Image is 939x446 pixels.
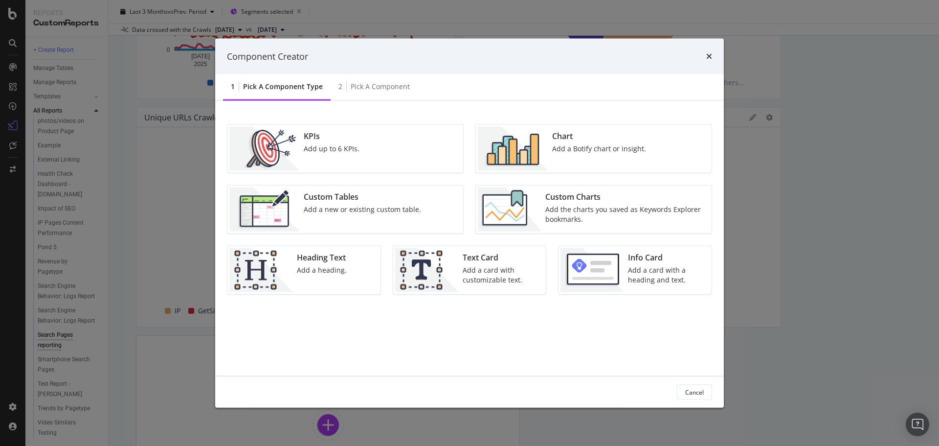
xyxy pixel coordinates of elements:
[560,248,624,292] img: 9fcGIRyhgxRLRpur6FCk681sBQ4rDmX99LnU5EkywwAAAAAElFTkSuQmCC
[395,248,459,292] img: CIPqJSrR.png
[304,191,421,203] div: Custom Tables
[227,50,308,63] div: Component Creator
[297,252,347,263] div: Heading Text
[297,265,347,275] div: Add a heading.
[685,388,704,396] div: Cancel
[215,38,724,408] div: modal
[552,144,646,154] div: Add a Botify chart or insight.
[628,252,706,263] div: Info Card
[338,82,342,92] div: 2
[229,188,300,232] img: CzM_nd8v.png
[478,127,548,171] img: BHjNRGjj.png
[906,413,929,436] div: Open Intercom Messenger
[229,127,300,171] img: __UUOcd1.png
[243,82,323,92] div: Pick a Component type
[304,144,359,154] div: Add up to 6 KPIs.
[706,50,712,63] div: times
[677,384,712,400] button: Cancel
[463,265,540,285] div: Add a card with customizable text.
[463,252,540,263] div: Text Card
[545,205,706,224] div: Add the charts you saved as Keywords Explorer bookmarks.
[351,82,410,92] div: Pick a Component
[304,205,421,214] div: Add a new or existing custom table.
[552,131,646,142] div: Chart
[545,191,706,203] div: Custom Charts
[229,248,293,292] img: CtJ9-kHf.png
[231,82,235,92] div: 1
[628,265,706,285] div: Add a card with a heading and text.
[478,188,541,232] img: Chdk0Fza.png
[304,131,359,142] div: KPIs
